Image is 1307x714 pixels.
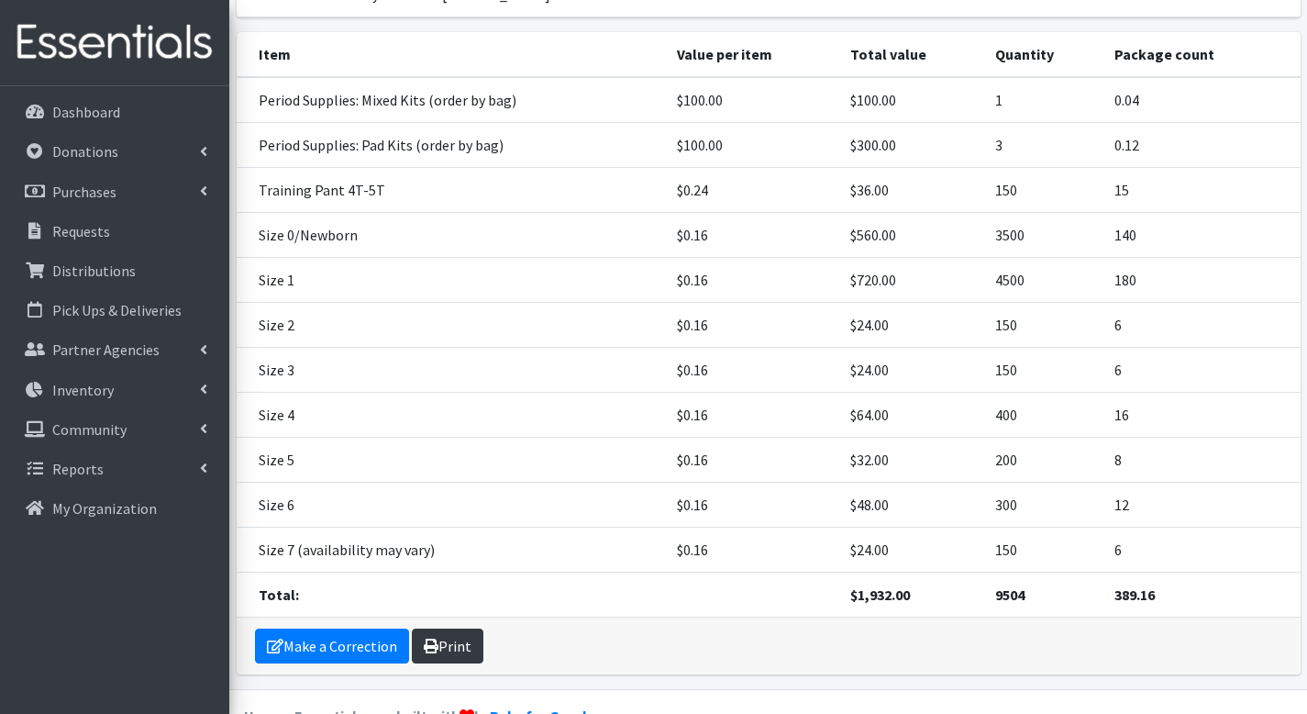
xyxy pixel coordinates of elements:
td: Size 1 [237,258,666,303]
td: 3 [984,123,1103,168]
td: Size 2 [237,303,666,348]
td: $560.00 [839,213,984,258]
td: 6 [1103,348,1300,393]
td: $100.00 [666,77,839,123]
td: 150 [984,348,1103,393]
td: $0.16 [666,258,839,303]
a: Make a Correction [255,629,409,664]
strong: 9504 [995,586,1025,604]
td: 200 [984,438,1103,483]
a: Dashboard [7,94,222,130]
td: $0.16 [666,483,839,528]
p: Dashboard [52,103,120,121]
td: $0.16 [666,303,839,348]
th: Quantity [984,32,1103,77]
td: 150 [984,303,1103,348]
td: Size 7 (availability may vary) [237,528,666,573]
a: Pick Ups & Deliveries [7,292,222,329]
td: Size 3 [237,348,666,393]
p: My Organization [52,499,157,518]
td: 0.12 [1103,123,1300,168]
p: Distributions [52,262,136,280]
p: Requests [52,222,110,240]
td: $24.00 [839,348,984,393]
td: 0.04 [1103,77,1300,123]
p: Pick Ups & Deliveries [52,301,182,319]
strong: 389.16 [1114,586,1155,604]
td: 6 [1103,528,1300,573]
a: Purchases [7,173,222,210]
td: $300.00 [839,123,984,168]
td: Period Supplies: Mixed Kits (order by bag) [237,77,666,123]
p: Inventory [52,381,114,399]
td: Training Pant 4T-5T [237,168,666,213]
td: $48.00 [839,483,984,528]
td: $24.00 [839,303,984,348]
p: Purchases [52,183,116,201]
td: 180 [1103,258,1300,303]
td: 140 [1103,213,1300,258]
td: 150 [984,528,1103,573]
td: 8 [1103,438,1300,483]
td: 400 [984,393,1103,438]
a: Community [7,411,222,448]
td: $24.00 [839,528,984,573]
td: $36.00 [839,168,984,213]
td: $0.16 [666,393,839,438]
td: 4500 [984,258,1103,303]
td: $100.00 [666,123,839,168]
td: Period Supplies: Pad Kits (order by bag) [237,123,666,168]
strong: Total: [259,586,299,604]
img: HumanEssentials [7,12,222,73]
td: Size 5 [237,438,666,483]
td: $0.16 [666,438,839,483]
td: $0.16 [666,528,839,573]
th: Value per item [666,32,839,77]
td: $100.00 [839,77,984,123]
th: Total value [839,32,984,77]
td: 16 [1103,393,1300,438]
td: Size 6 [237,483,666,528]
th: Package count [1103,32,1300,77]
td: 12 [1103,483,1300,528]
td: 150 [984,168,1103,213]
a: Distributions [7,252,222,289]
td: 300 [984,483,1103,528]
td: Size 0/Newborn [237,213,666,258]
a: Reports [7,451,222,487]
td: $64.00 [839,393,984,438]
a: Partner Agencies [7,331,222,368]
p: Reports [52,460,104,478]
td: 1 [984,77,1103,123]
td: $0.16 [666,348,839,393]
strong: $1,932.00 [850,586,910,604]
a: My Organization [7,490,222,527]
p: Community [52,420,127,439]
a: Inventory [7,372,222,408]
a: Print [412,629,483,664]
td: $32.00 [839,438,984,483]
td: 6 [1103,303,1300,348]
th: Item [237,32,666,77]
td: $0.24 [666,168,839,213]
td: Size 4 [237,393,666,438]
td: 3500 [984,213,1103,258]
td: 15 [1103,168,1300,213]
p: Partner Agencies [52,340,160,359]
td: $0.16 [666,213,839,258]
a: Donations [7,133,222,170]
p: Donations [52,142,118,161]
a: Requests [7,213,222,250]
td: $720.00 [839,258,984,303]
